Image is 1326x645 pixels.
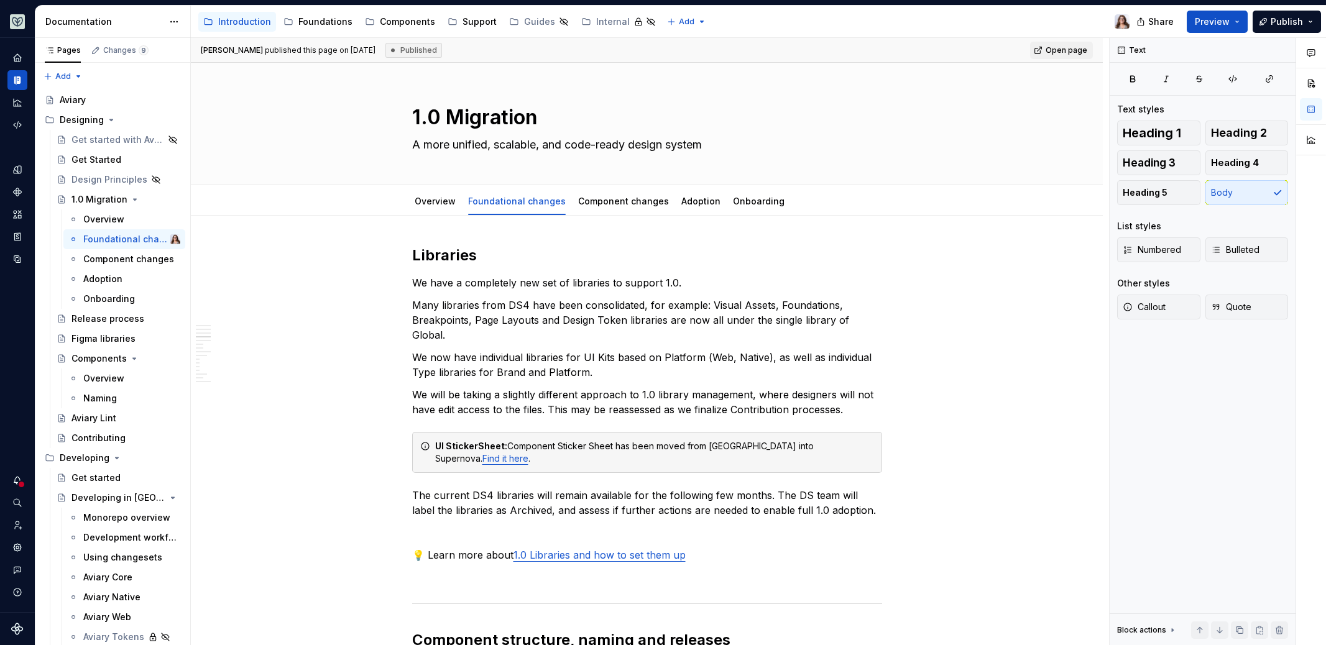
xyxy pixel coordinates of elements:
a: Supernova Logo [11,623,24,635]
a: Components [360,12,440,32]
a: Documentation [7,70,27,90]
a: Onboarding [733,196,785,206]
div: Introduction [218,16,271,28]
a: Aviary Native [63,587,185,607]
a: Aviary [40,90,185,110]
div: Aviary [60,94,86,106]
strong: UI StickerSheet: [435,441,507,451]
div: Development workflow [83,531,178,544]
div: Aviary Native [83,591,140,603]
button: Heading 1 [1117,121,1200,145]
div: Other styles [1117,277,1170,290]
a: Aviary Web [63,607,185,627]
div: Designing [60,114,104,126]
div: Using changesets [83,551,162,564]
button: Heading 3 [1117,150,1200,175]
div: Components [71,352,127,365]
div: Guides [524,16,555,28]
a: Using changesets [63,547,185,567]
button: Bulleted [1205,237,1289,262]
a: Assets [7,204,27,224]
a: Code automation [7,115,27,135]
button: Preview [1187,11,1248,33]
p: We have a completely new set of libraries to support 1.0. [412,275,882,290]
button: Callout [1117,295,1200,319]
a: Overview [415,196,456,206]
button: Add [40,68,86,85]
div: Overview [410,188,461,214]
a: Onboarding [63,289,185,309]
div: Aviary Tokens [83,631,144,643]
div: Invite team [7,515,27,535]
a: Figma libraries [52,329,185,349]
a: Guides [504,12,574,32]
div: Get started with Aviary 1.0 [71,134,164,146]
div: Figma libraries [71,332,136,345]
button: Search ⌘K [7,493,27,513]
span: Heading 3 [1123,157,1176,169]
a: Components [52,349,185,368]
div: Adoption [676,188,725,214]
a: Settings [7,537,27,557]
a: Get started with Aviary 1.0 [52,130,185,150]
a: Internal [576,12,661,32]
div: Contributing [71,432,126,444]
div: Developing in [GEOGRAPHIC_DATA] [71,492,165,504]
a: 1.0 Libraries and how to set them up [513,549,686,561]
a: Open page [1030,42,1093,59]
div: Block actions [1117,625,1166,635]
div: Components [7,182,27,202]
div: Get started [71,472,121,484]
span: Numbered [1123,244,1181,256]
button: Quote [1205,295,1289,319]
div: Pages [45,45,81,55]
p: The current DS4 libraries will remain available for the following few months. The DS team will la... [412,488,882,518]
a: Overview [63,209,185,229]
span: Heading 4 [1211,157,1259,169]
a: Component changes [578,196,669,206]
button: Heading 5 [1117,180,1200,205]
div: Get Started [71,153,121,166]
span: [PERSON_NAME] [201,45,263,55]
div: Internal [596,16,630,28]
div: Naming [83,392,117,405]
span: Heading 1 [1123,127,1181,139]
div: Release process [71,313,144,325]
a: Foundational changesBrittany Hogg [63,229,185,249]
div: Designing [40,110,185,130]
div: Developing [40,448,185,468]
div: Component Sticker Sheet has been moved from [GEOGRAPHIC_DATA] into Supernova. . [435,440,874,465]
button: Add [663,13,710,30]
a: Data sources [7,249,27,269]
div: Page tree [198,9,661,34]
span: Add [55,71,71,81]
a: Release process [52,309,185,329]
div: Block actions [1117,621,1177,639]
a: Foundational changes [468,196,566,206]
div: Contact support [7,560,27,580]
a: Home [7,48,27,68]
img: Brittany Hogg [170,234,180,244]
p: We will be taking a slightly different approach to 1.0 library management, where designers will n... [412,387,882,417]
div: Foundations [298,16,352,28]
div: Design tokens [7,160,27,180]
a: Adoption [681,196,721,206]
div: List styles [1117,220,1161,232]
a: Find it here [482,453,528,464]
button: Heading 2 [1205,121,1289,145]
button: Heading 4 [1205,150,1289,175]
textarea: A more unified, scalable, and code-ready design system [410,135,880,155]
div: Published [385,43,442,58]
p: 💡 Learn more about [412,547,882,562]
div: Text styles [1117,103,1164,116]
a: Aviary Core [63,567,185,587]
img: Brittany Hogg [1115,14,1130,29]
a: Developing in [GEOGRAPHIC_DATA] [52,488,185,508]
a: Design Principles [52,170,185,190]
div: Foundational changes [463,188,571,214]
